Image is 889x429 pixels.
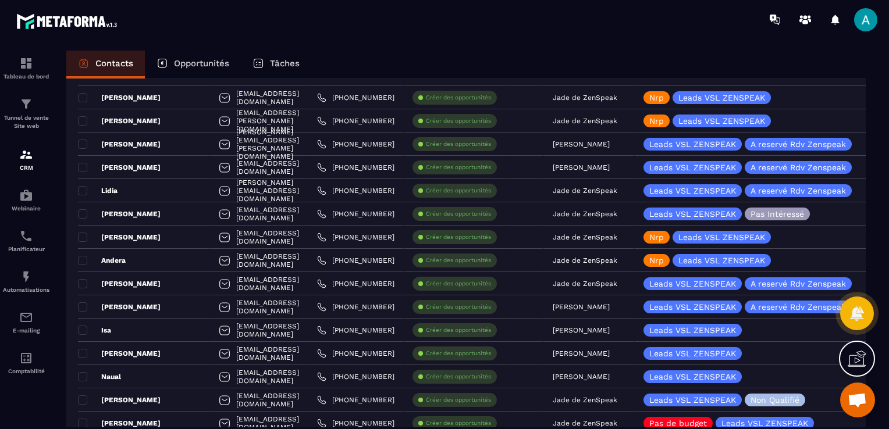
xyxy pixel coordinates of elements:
[426,163,491,171] p: Créer des opportunités
[426,419,491,427] p: Créer des opportunités
[174,58,229,69] p: Opportunités
[317,93,394,102] a: [PHONE_NUMBER]
[95,58,133,69] p: Contacts
[78,256,126,265] p: Andera
[78,302,161,312] p: [PERSON_NAME]
[3,88,49,139] a: formationformationTunnel de vente Site web
[426,303,491,311] p: Créer des opportunités
[426,280,491,288] p: Créer des opportunités
[78,395,161,405] p: [PERSON_NAME]
[426,349,491,357] p: Créer des opportunités
[78,186,118,195] p: Lidia
[553,396,617,404] p: Jade de ZenSpeak
[649,349,736,357] p: Leads VSL ZENSPEAK
[649,303,736,311] p: Leads VSL ZENSPEAK
[3,327,49,334] p: E-mailing
[19,229,33,243] img: scheduler
[553,326,610,334] p: [PERSON_NAME]
[553,280,617,288] p: Jade de ZenSpeak
[78,372,121,381] p: Naual
[78,349,161,358] p: [PERSON_NAME]
[317,326,394,335] a: [PHONE_NUMBER]
[649,140,736,148] p: Leads VSL ZENSPEAK
[649,419,707,427] p: Pas de budget
[66,51,145,78] a: Contacts
[3,220,49,261] a: schedulerschedulerPlanificateur
[19,148,33,162] img: formation
[649,326,736,334] p: Leads VSL ZENSPEAK
[3,180,49,220] a: automationsautomationsWebinaire
[317,233,394,242] a: [PHONE_NUMBER]
[553,303,610,311] p: [PERSON_NAME]
[553,419,617,427] p: Jade de ZenSpeak
[649,163,736,171] p: Leads VSL ZENSPEAK
[3,368,49,374] p: Comptabilité
[751,163,846,171] p: A reservé Rdv Zenspeak
[649,373,736,381] p: Leads VSL ZENSPEAK
[426,233,491,241] p: Créer des opportunités
[426,187,491,195] p: Créer des opportunités
[553,233,617,241] p: Jade de ZenSpeak
[649,233,664,241] p: Nrp
[751,280,846,288] p: A reservé Rdv Zenspeak
[78,140,161,149] p: [PERSON_NAME]
[317,256,394,265] a: [PHONE_NUMBER]
[649,256,664,264] p: Nrp
[3,114,49,130] p: Tunnel de vente Site web
[3,261,49,302] a: automationsautomationsAutomatisations
[317,140,394,149] a: [PHONE_NUMBER]
[19,351,33,365] img: accountant
[19,270,33,284] img: automations
[78,116,161,126] p: [PERSON_NAME]
[317,349,394,358] a: [PHONE_NUMBER]
[553,163,610,171] p: [PERSON_NAME]
[751,187,846,195] p: A reservé Rdv Zenspeak
[649,396,736,404] p: Leads VSL ZENSPEAK
[751,140,846,148] p: A reservé Rdv Zenspeak
[553,256,617,264] p: Jade de ZenSpeak
[78,209,161,219] p: [PERSON_NAME]
[553,117,617,125] p: Jade de ZenSpeak
[721,419,808,427] p: Leads VSL ZENSPEAK
[426,396,491,404] p: Créer des opportunités
[317,116,394,126] a: [PHONE_NUMBER]
[317,302,394,312] a: [PHONE_NUMBER]
[19,56,33,70] img: formation
[3,48,49,88] a: formationformationTableau de bord
[553,373,610,381] p: [PERSON_NAME]
[317,186,394,195] a: [PHONE_NUMBER]
[553,140,610,148] p: [PERSON_NAME]
[3,302,49,342] a: emailemailE-mailing
[426,326,491,334] p: Créer des opportunités
[649,210,736,218] p: Leads VSL ZENSPEAK
[426,117,491,125] p: Créer des opportunités
[3,205,49,212] p: Webinaire
[553,210,617,218] p: Jade de ZenSpeak
[3,246,49,252] p: Planificateur
[553,187,617,195] p: Jade de ZenSpeak
[78,93,161,102] p: [PERSON_NAME]
[317,279,394,288] a: [PHONE_NUMBER]
[78,279,161,288] p: [PERSON_NAME]
[3,165,49,171] p: CRM
[678,94,765,102] p: Leads VSL ZENSPEAK
[317,419,394,428] a: [PHONE_NUMBER]
[649,117,664,125] p: Nrp
[3,73,49,80] p: Tableau de bord
[751,396,799,404] p: Non Qualifié
[649,280,736,288] p: Leads VSL ZENSPEAK
[317,163,394,172] a: [PHONE_NUMBER]
[19,97,33,111] img: formation
[19,188,33,202] img: automations
[751,210,804,218] p: Pas Intéressé
[649,187,736,195] p: Leads VSL ZENSPEAK
[3,139,49,180] a: formationformationCRM
[751,303,846,311] p: A reservé Rdv Zenspeak
[649,94,664,102] p: Nrp
[678,233,765,241] p: Leads VSL ZENSPEAK
[317,372,394,381] a: [PHONE_NUMBER]
[678,256,765,264] p: Leads VSL ZENSPEAK
[678,117,765,125] p: Leads VSL ZENSPEAK
[553,349,610,357] p: [PERSON_NAME]
[426,94,491,102] p: Créer des opportunités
